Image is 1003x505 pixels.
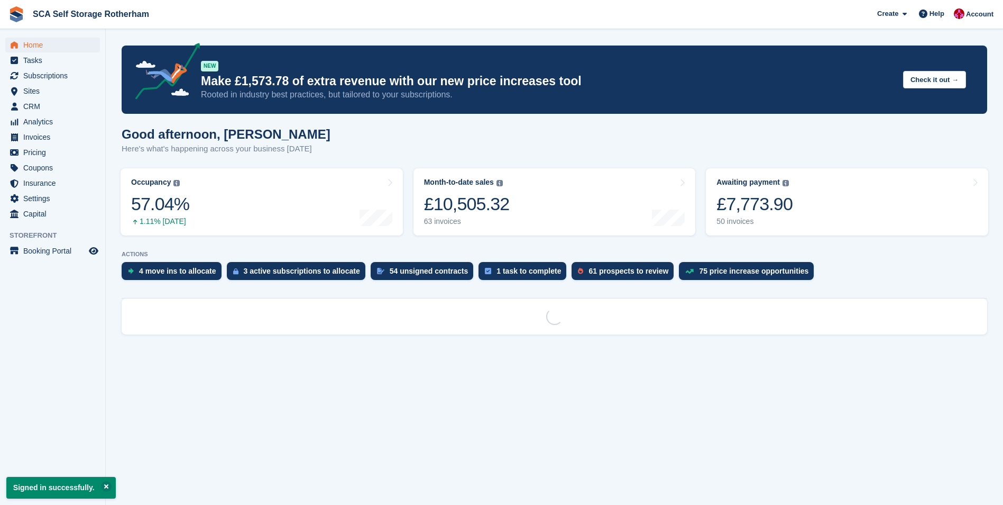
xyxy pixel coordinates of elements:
span: Invoices [23,130,87,145]
div: 61 prospects to review [588,267,668,275]
div: 50 invoices [716,217,793,226]
a: menu [5,99,100,114]
span: Booking Portal [23,244,87,258]
a: Month-to-date sales £10,505.32 63 invoices [413,168,696,236]
a: menu [5,38,100,52]
img: prospect-51fa495bee0391a8d652442698ab0144808aea92771e9ea1ae160a38d050c398.svg [578,268,583,274]
a: menu [5,176,100,191]
a: 3 active subscriptions to allocate [227,262,371,285]
div: 57.04% [131,193,189,215]
span: Sites [23,84,87,98]
div: 54 unsigned contracts [390,267,468,275]
img: stora-icon-8386f47178a22dfd0bd8f6a31ec36ba5ce8667c1dd55bd0f319d3a0aa187defe.svg [8,6,24,22]
div: 1.11% [DATE] [131,217,189,226]
div: Month-to-date sales [424,178,494,187]
div: 1 task to complete [496,267,561,275]
div: Occupancy [131,178,171,187]
img: contract_signature_icon-13c848040528278c33f63329250d36e43548de30e8caae1d1a13099fd9432cc5.svg [377,268,384,274]
p: Here's what's happening across your business [DATE] [122,143,330,155]
p: Make £1,573.78 of extra revenue with our new price increases tool [201,74,895,89]
img: price_increase_opportunities-93ffe204e8149a01c8c9dc8f82e8f89637d9d84a8eef4429ea346261dce0b2c0.svg [685,269,694,274]
button: Check it out → [903,71,966,88]
div: 3 active subscriptions to allocate [244,267,360,275]
span: Tasks [23,53,87,68]
span: Analytics [23,114,87,129]
a: menu [5,130,100,145]
img: Thomas Webb [954,8,964,19]
div: Awaiting payment [716,178,780,187]
img: task-75834270c22a3079a89374b754ae025e5fb1db73e45f91037f5363f120a921f8.svg [485,268,491,274]
p: Rooted in industry best practices, but tailored to your subscriptions. [201,89,895,101]
a: menu [5,114,100,129]
div: 4 move ins to allocate [139,267,216,275]
img: icon-info-grey-7440780725fd019a000dd9b08b2336e03edf1995a4989e88bcd33f0948082b44.svg [173,180,180,186]
a: 4 move ins to allocate [122,262,227,285]
img: move_ins_to_allocate_icon-fdf77a2bb77ea45bf5b3d319d69a93e2d87916cf1d5bf7949dd705db3b84f3ca.svg [128,268,134,274]
p: Signed in successfully. [6,477,116,499]
span: Create [877,8,898,19]
a: 61 prospects to review [572,262,679,285]
h1: Good afternoon, [PERSON_NAME] [122,127,330,141]
span: Coupons [23,160,87,175]
span: CRM [23,99,87,114]
a: menu [5,68,100,83]
span: Account [966,9,993,20]
div: 63 invoices [424,217,510,226]
span: Home [23,38,87,52]
a: menu [5,160,100,175]
a: menu [5,84,100,98]
a: menu [5,53,100,68]
a: SCA Self Storage Rotherham [29,5,153,23]
div: NEW [201,61,218,71]
span: Subscriptions [23,68,87,83]
a: menu [5,206,100,221]
img: icon-info-grey-7440780725fd019a000dd9b08b2336e03edf1995a4989e88bcd33f0948082b44.svg [496,180,503,186]
a: Occupancy 57.04% 1.11% [DATE] [121,168,403,236]
img: icon-info-grey-7440780725fd019a000dd9b08b2336e03edf1995a4989e88bcd33f0948082b44.svg [783,180,789,186]
span: Insurance [23,176,87,191]
a: Preview store [87,245,100,257]
a: 1 task to complete [479,262,572,285]
a: menu [5,191,100,206]
img: active_subscription_to_allocate_icon-d502201f5373d7db506a760aba3b589e785aa758c864c3986d89f69b8ff3... [233,268,238,275]
a: 54 unsigned contracts [371,262,479,285]
div: £7,773.90 [716,193,793,215]
p: ACTIONS [122,251,987,258]
div: 75 price increase opportunities [699,267,808,275]
div: £10,505.32 [424,193,510,215]
img: price-adjustments-announcement-icon-8257ccfd72463d97f412b2fc003d46551f7dbcb40ab6d574587a9cd5c0d94... [126,43,200,103]
a: Awaiting payment £7,773.90 50 invoices [706,168,988,236]
span: Help [930,8,944,19]
a: menu [5,244,100,258]
a: menu [5,145,100,160]
span: Settings [23,191,87,206]
span: Pricing [23,145,87,160]
span: Storefront [10,230,105,241]
span: Capital [23,206,87,221]
a: 75 price increase opportunities [679,262,819,285]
